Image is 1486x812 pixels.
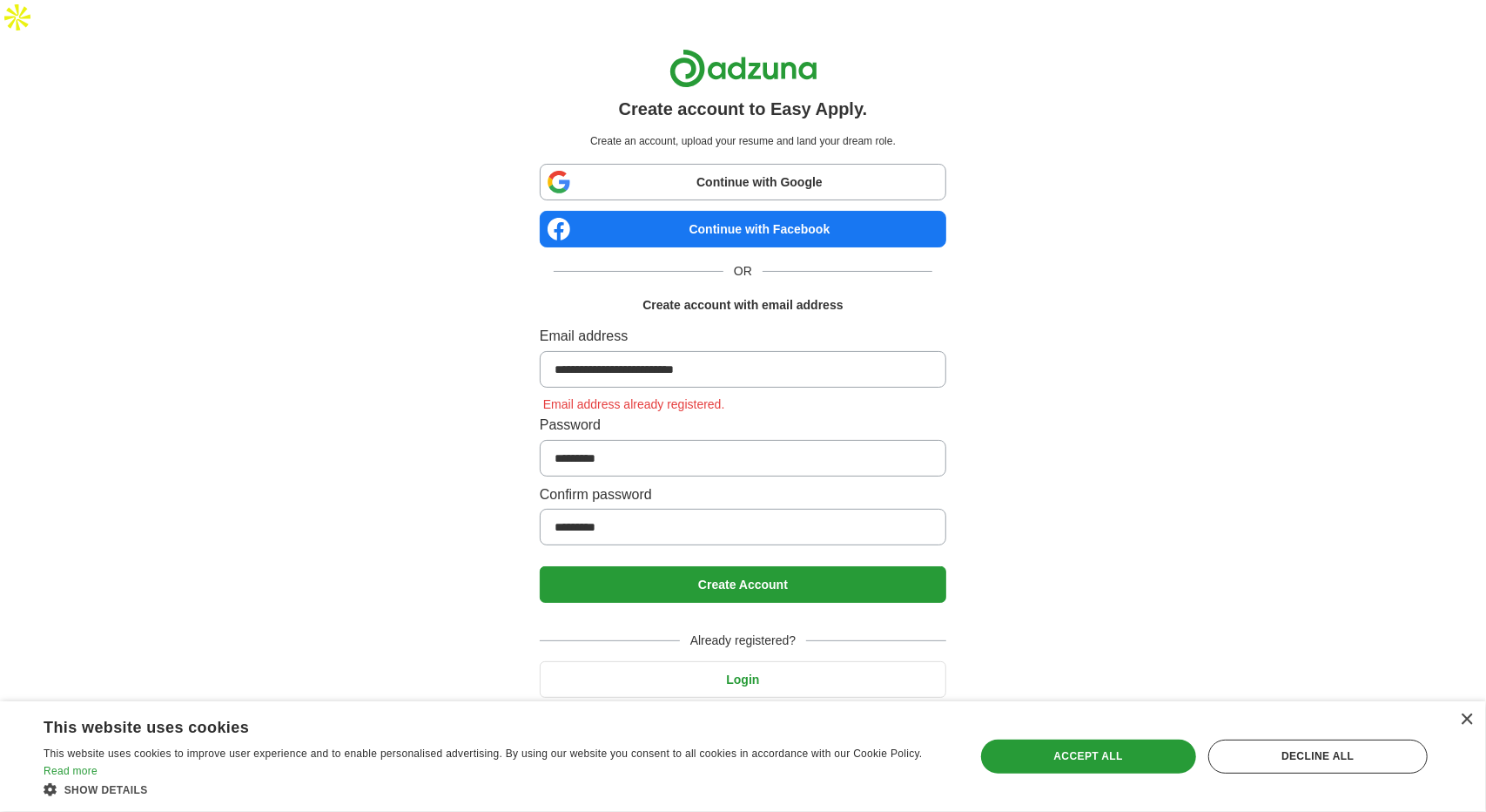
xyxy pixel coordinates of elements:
[540,566,946,603] button: Create Account
[619,95,868,123] h1: Create account to Easy Apply.
[543,133,943,150] p: Create an account, upload your resume and land your dream role.
[44,765,97,777] a: Read more, opens a new window
[540,211,946,247] a: Continue with Facebook
[44,781,947,799] div: Show details
[64,784,148,796] span: Show details
[642,295,843,315] h1: Create account with email address
[981,740,1196,773] div: Accept all
[1460,714,1473,727] div: Close
[44,748,923,760] span: This website uses cookies to improve user experience and to enable personalised advertising. By u...
[669,49,817,88] img: Adzuna logo
[723,261,763,281] span: OR
[1208,740,1428,773] div: Decline all
[540,673,946,687] a: Login
[540,164,946,200] a: Continue with Google
[680,631,806,650] span: Already registered?
[44,712,904,738] div: This website uses cookies
[540,397,729,411] span: Email address already registered.
[540,414,946,436] label: Password
[540,661,946,698] button: Login
[540,484,946,506] label: Confirm password
[540,325,946,348] label: Email address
